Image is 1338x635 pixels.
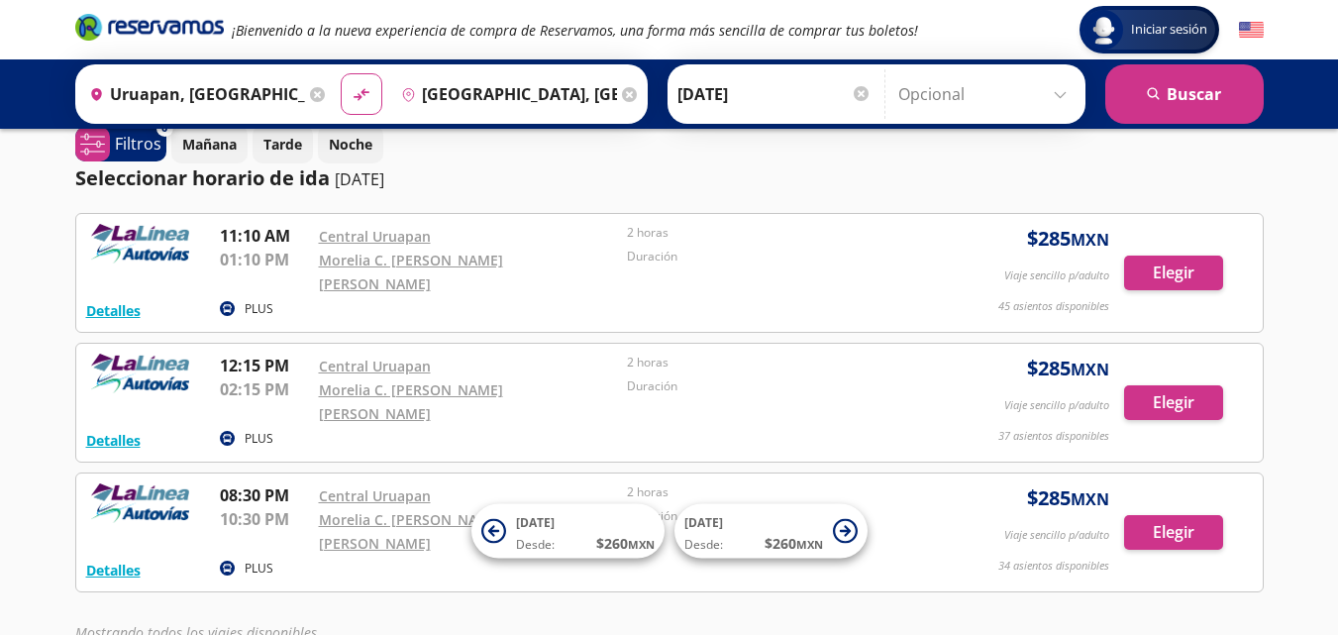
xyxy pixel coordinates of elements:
button: Detalles [86,430,141,451]
p: Tarde [263,134,302,155]
p: PLUS [245,300,273,318]
span: $ 285 [1027,224,1109,254]
img: RESERVAMOS [86,483,195,523]
span: [DATE] [684,514,723,531]
button: [DATE]Desde:$260MXN [674,504,868,559]
input: Elegir Fecha [677,69,872,119]
p: Viaje sencillo p/adulto [1004,527,1109,544]
button: Noche [318,125,383,163]
p: Viaje sencillo p/adulto [1004,397,1109,414]
p: 10:30 PM [220,507,309,531]
p: 08:30 PM [220,483,309,507]
p: 2 horas [627,354,926,371]
small: MXN [1071,359,1109,380]
span: $ 285 [1027,354,1109,383]
em: ¡Bienvenido a la nueva experiencia de compra de Reservamos, una forma más sencilla de comprar tus... [232,21,918,40]
p: 11:10 AM [220,224,309,248]
input: Buscar Destino [393,69,617,119]
p: Viaje sencillo p/adulto [1004,267,1109,284]
p: 02:15 PM [220,377,309,401]
p: 2 horas [627,483,926,501]
p: 01:10 PM [220,248,309,271]
button: Elegir [1124,385,1223,420]
a: Central Uruapan [319,357,431,375]
p: Noche [329,134,372,155]
span: Desde: [684,536,723,554]
span: $ 260 [596,533,655,554]
button: Tarde [253,125,313,163]
img: RESERVAMOS [86,224,195,264]
button: Elegir [1124,515,1223,550]
input: Opcional [898,69,1076,119]
span: [DATE] [516,514,555,531]
span: Iniciar sesión [1123,20,1215,40]
small: MXN [1071,488,1109,510]
p: 34 asientos disponibles [998,558,1109,575]
img: RESERVAMOS [86,354,195,393]
button: Detalles [86,560,141,581]
span: $ 260 [765,533,823,554]
span: Desde: [516,536,555,554]
button: [DATE]Desde:$260MXN [471,504,665,559]
p: 2 horas [627,224,926,242]
button: Elegir [1124,256,1223,290]
a: Morelia C. [PERSON_NAME] [PERSON_NAME] [319,380,503,423]
p: Seleccionar horario de ida [75,163,330,193]
small: MXN [796,537,823,552]
button: Detalles [86,300,141,321]
i: Brand Logo [75,12,224,42]
button: Buscar [1105,64,1264,124]
p: PLUS [245,560,273,578]
p: Duración [627,377,926,395]
p: Filtros [115,132,161,156]
p: 37 asientos disponibles [998,428,1109,445]
input: Buscar Origen [81,69,305,119]
p: 45 asientos disponibles [998,298,1109,315]
small: MXN [1071,229,1109,251]
a: Morelia C. [PERSON_NAME] [PERSON_NAME] [319,510,503,553]
span: $ 285 [1027,483,1109,513]
a: Central Uruapan [319,486,431,505]
small: MXN [628,537,655,552]
p: Duración [627,248,926,265]
a: Brand Logo [75,12,224,48]
p: 12:15 PM [220,354,309,377]
p: Mañana [182,134,237,155]
p: [DATE] [335,167,384,191]
a: Morelia C. [PERSON_NAME] [PERSON_NAME] [319,251,503,293]
p: PLUS [245,430,273,448]
button: Mañana [171,125,248,163]
button: English [1239,18,1264,43]
a: Central Uruapan [319,227,431,246]
button: 0Filtros [75,127,166,161]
